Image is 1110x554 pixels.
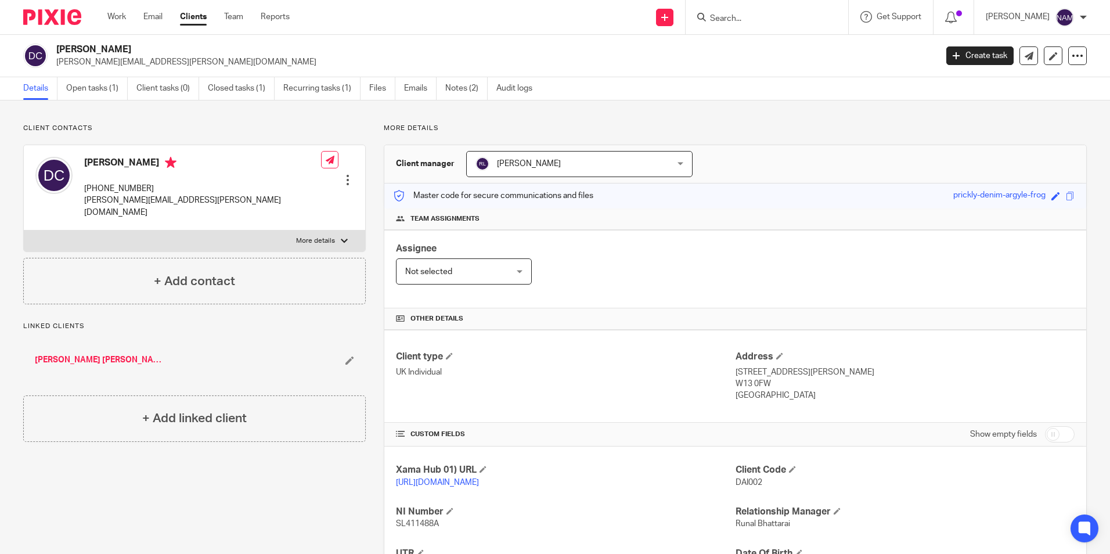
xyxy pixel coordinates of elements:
[180,11,207,23] a: Clients
[396,244,437,253] span: Assignee
[736,479,762,487] span: DAI002
[56,56,929,68] p: [PERSON_NAME][EMAIL_ADDRESS][PERSON_NAME][DOMAIN_NAME]
[396,158,455,170] h3: Client manager
[410,214,480,224] span: Team assignments
[23,322,366,331] p: Linked clients
[986,11,1050,23] p: [PERSON_NAME]
[23,77,57,100] a: Details
[736,351,1075,363] h4: Address
[283,77,361,100] a: Recurring tasks (1)
[953,189,1046,203] div: prickly-denim-argyle-frog
[396,430,735,439] h4: CUSTOM FIELDS
[497,160,561,168] span: [PERSON_NAME]
[404,77,437,100] a: Emails
[396,366,735,378] p: UK Individual
[23,124,366,133] p: Client contacts
[396,520,439,528] span: SL411488A
[396,506,735,518] h4: NI Number
[410,314,463,323] span: Other details
[66,77,128,100] a: Open tasks (1)
[35,157,73,194] img: svg%3E
[970,429,1037,440] label: Show empty fields
[736,366,1075,378] p: [STREET_ADDRESS][PERSON_NAME]
[35,354,163,366] a: [PERSON_NAME] [PERSON_NAME]
[296,236,335,246] p: More details
[165,157,176,168] i: Primary
[475,157,489,171] img: svg%3E
[143,11,163,23] a: Email
[56,44,754,56] h2: [PERSON_NAME]
[208,77,275,100] a: Closed tasks (1)
[393,190,593,202] p: Master code for secure communications and files
[84,157,321,171] h4: [PERSON_NAME]
[369,77,395,100] a: Files
[84,183,321,195] p: [PHONE_NUMBER]
[84,195,321,218] p: [PERSON_NAME][EMAIL_ADDRESS][PERSON_NAME][DOMAIN_NAME]
[946,46,1014,65] a: Create task
[736,506,1075,518] h4: Relationship Manager
[736,390,1075,401] p: [GEOGRAPHIC_DATA]
[136,77,199,100] a: Client tasks (0)
[396,351,735,363] h4: Client type
[709,14,813,24] input: Search
[142,409,247,427] h4: + Add linked client
[384,124,1087,133] p: More details
[1055,8,1074,27] img: svg%3E
[877,13,921,21] span: Get Support
[107,11,126,23] a: Work
[224,11,243,23] a: Team
[396,464,735,476] h4: Xama Hub 01) URL
[23,9,81,25] img: Pixie
[736,378,1075,390] p: W13 0FW
[261,11,290,23] a: Reports
[405,268,452,276] span: Not selected
[396,479,479,487] a: [URL][DOMAIN_NAME]
[496,77,541,100] a: Audit logs
[23,44,48,68] img: svg%3E
[445,77,488,100] a: Notes (2)
[154,272,235,290] h4: + Add contact
[736,520,790,528] span: Runal Bhattarai
[736,464,1075,476] h4: Client Code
